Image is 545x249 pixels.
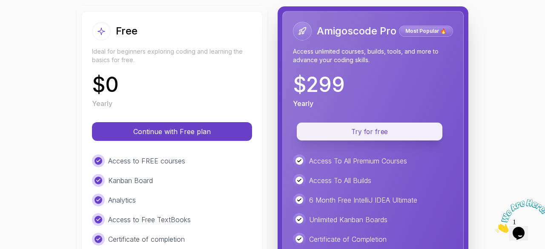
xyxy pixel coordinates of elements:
[309,234,387,244] p: Certificate of Completion
[92,74,119,95] p: $ 0
[307,127,433,137] p: Try for free
[297,123,442,140] button: Try for free
[102,126,242,137] p: Continue with Free plan
[293,98,313,109] p: Yearly
[492,196,545,236] iframe: chat widget
[309,175,371,186] p: Access To All Builds
[400,27,452,35] p: Most Popular 🔥
[92,47,252,64] p: Ideal for beginners exploring coding and learning the basics for free.
[108,156,185,166] p: Access to FREE courses
[92,122,252,141] button: Continue with Free plan
[116,24,138,38] h2: Free
[108,215,191,225] p: Access to Free TextBooks
[317,24,396,38] h2: Amigoscode Pro
[309,156,407,166] p: Access To All Premium Courses
[108,234,185,244] p: Certificate of completion
[293,47,453,64] p: Access unlimited courses, builds, tools, and more to advance your coding skills.
[92,98,112,109] p: Yearly
[293,74,345,95] p: $ 299
[309,215,387,225] p: Unlimited Kanban Boards
[3,3,56,37] img: Chat attention grabber
[3,3,7,11] span: 1
[108,195,136,205] p: Analytics
[108,175,153,186] p: Kanban Board
[309,195,417,205] p: 6 Month Free IntelliJ IDEA Ultimate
